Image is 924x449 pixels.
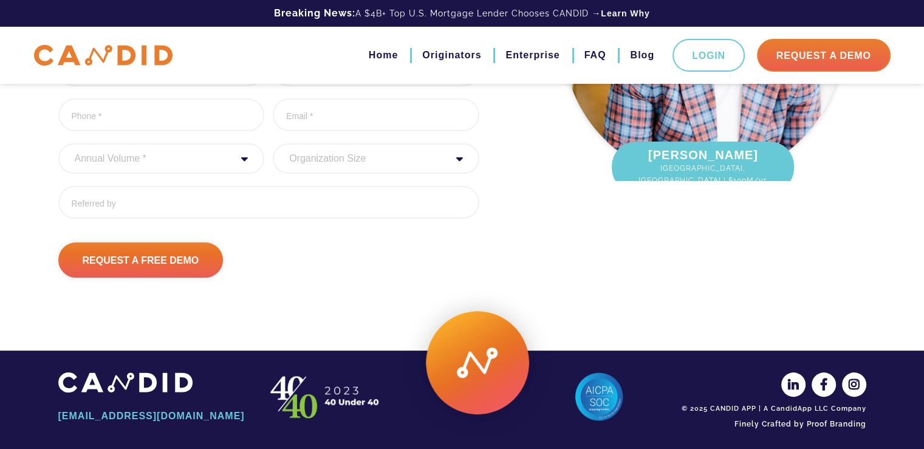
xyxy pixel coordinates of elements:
a: Originators [422,45,481,66]
a: Enterprise [505,45,560,66]
div: © 2025 CANDID APP | A CandidApp LLC Company [678,404,866,414]
a: Learn Why [601,7,650,19]
img: AICPA SOC 2 [575,372,623,421]
a: Request A Demo [757,39,891,72]
input: Referred by [58,186,479,219]
span: [GEOGRAPHIC_DATA], [GEOGRAPHIC_DATA] | $100M/yr. [624,162,782,187]
a: Home [369,45,398,66]
img: CANDID APP [34,45,173,66]
input: Request A Free Demo [58,242,224,278]
a: Finely Crafted by Proof Branding [678,414,866,434]
b: Breaking News: [274,7,355,19]
a: Login [672,39,745,72]
div: [PERSON_NAME] [612,142,794,193]
input: Email * [273,98,479,131]
img: CANDID APP [58,372,193,392]
a: FAQ [584,45,606,66]
a: Blog [630,45,654,66]
img: CANDID APP [265,372,386,421]
a: [EMAIL_ADDRESS][DOMAIN_NAME] [58,406,247,427]
input: Phone * [58,98,265,131]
